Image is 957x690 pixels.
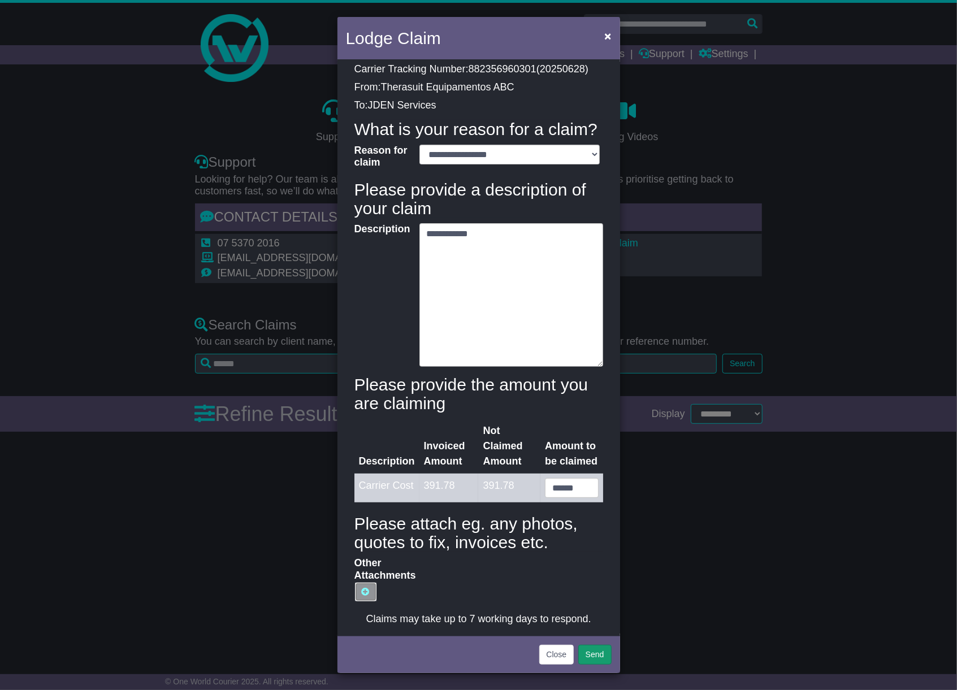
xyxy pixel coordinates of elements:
th: Not Claimed Amount [478,419,540,474]
button: Close [599,24,617,47]
p: Carrier Tracking Number: ( ) [354,63,603,76]
label: Description [349,223,414,364]
span: 20250628 [540,63,585,75]
label: Reason for claim [349,145,414,169]
td: 391.78 [419,474,479,502]
span: JDEN Services [368,99,436,111]
button: Close [539,645,574,665]
button: Send [578,645,612,665]
h4: Please provide a description of your claim [354,180,603,218]
p: To: [354,99,603,112]
div: Claims may take up to 7 working days to respond. [354,613,603,626]
span: × [604,29,611,42]
p: From: [354,81,603,94]
h4: Please provide the amount you are claiming [354,375,603,413]
th: Description [354,419,419,474]
h4: What is your reason for a claim? [354,120,603,138]
span: Therasuit Equipamentos ABC [381,81,514,93]
label: Other Attachments [349,557,414,601]
th: Amount to be claimed [540,419,603,474]
span: 882356960301 [469,63,536,75]
td: Carrier Cost [354,474,419,502]
h4: Lodge Claim [346,25,441,51]
h4: Please attach eg. any photos, quotes to fix, invoices etc. [354,514,603,552]
th: Invoiced Amount [419,419,479,474]
td: 391.78 [478,474,540,502]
